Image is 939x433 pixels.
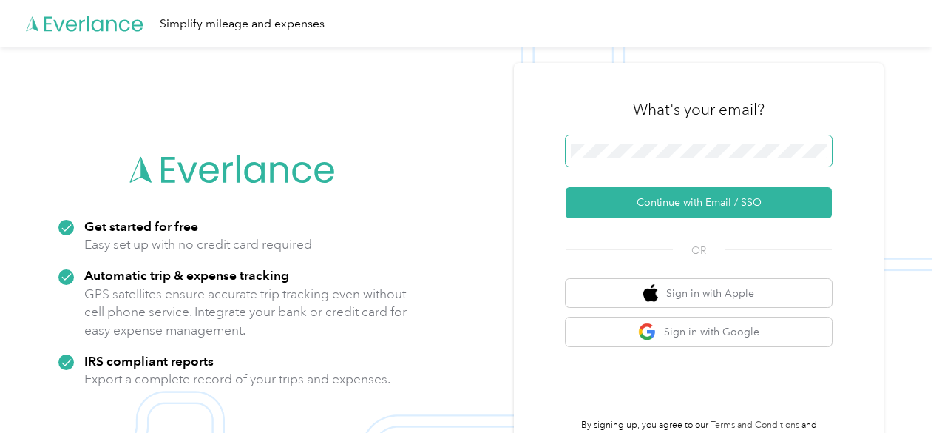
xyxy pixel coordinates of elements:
[84,285,407,340] p: GPS satellites ensure accurate trip tracking even without cell phone service. Integrate your bank...
[84,267,289,283] strong: Automatic trip & expense tracking
[84,235,312,254] p: Easy set up with no credit card required
[84,370,390,389] p: Export a complete record of your trips and expenses.
[566,318,832,346] button: google logoSign in with Google
[566,279,832,308] button: apple logoSign in with Apple
[633,99,765,120] h3: What's your email?
[643,284,658,303] img: apple logo
[566,187,832,218] button: Continue with Email / SSO
[84,353,214,369] strong: IRS compliant reports
[638,323,657,341] img: google logo
[160,15,325,33] div: Simplify mileage and expenses
[84,218,198,234] strong: Get started for free
[711,420,799,431] a: Terms and Conditions
[673,243,725,258] span: OR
